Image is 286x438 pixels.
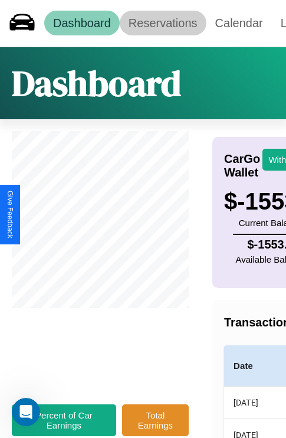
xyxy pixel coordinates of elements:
[12,404,116,436] button: Percent of Car Earnings
[6,191,14,238] div: Give Feedback
[234,359,269,373] h4: Date
[120,11,206,35] a: Reservations
[224,152,262,179] h4: CarGo Wallet
[206,11,272,35] a: Calendar
[224,387,279,419] th: [DATE]
[12,59,181,107] h1: Dashboard
[44,11,120,35] a: Dashboard
[12,398,40,426] iframe: Intercom live chat
[122,404,189,436] button: Total Earnings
